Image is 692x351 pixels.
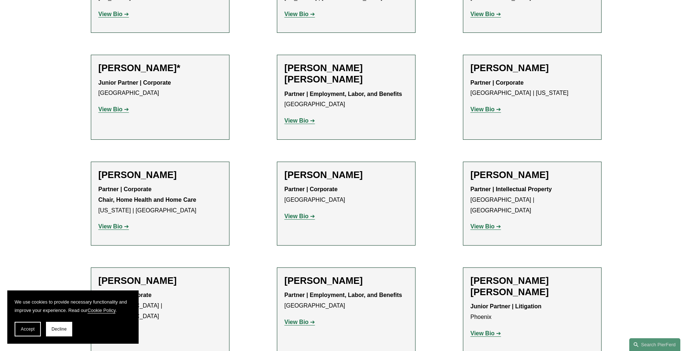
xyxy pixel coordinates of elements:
strong: Partner | Intellectual Property [471,186,552,192]
p: [GEOGRAPHIC_DATA] [285,290,408,311]
p: [GEOGRAPHIC_DATA] | [US_STATE] [471,78,594,99]
h2: [PERSON_NAME] [98,275,222,286]
h2: [PERSON_NAME] [PERSON_NAME] [471,275,594,298]
h2: [PERSON_NAME] [471,62,594,74]
p: [US_STATE] | [GEOGRAPHIC_DATA] [98,184,222,216]
a: View Bio [471,106,501,112]
strong: Partner | Corporate [98,186,152,192]
strong: View Bio [285,11,309,17]
strong: View Bio [471,106,495,112]
h2: [PERSON_NAME] [PERSON_NAME] [285,62,408,85]
strong: View Bio [471,11,495,17]
a: View Bio [285,11,315,17]
span: Decline [51,327,67,332]
strong: Junior Partner | Corporate [98,80,171,86]
strong: View Bio [98,11,123,17]
a: Search this site [629,338,680,351]
h2: [PERSON_NAME] [285,169,408,181]
strong: Chair, Home Health and Home Care [98,197,197,203]
strong: View Bio [98,223,123,229]
p: We use cookies to provide necessary functionality and improve your experience. Read our . [15,298,131,315]
p: [GEOGRAPHIC_DATA] | [GEOGRAPHIC_DATA] [98,290,222,321]
strong: View Bio [285,319,309,325]
p: [GEOGRAPHIC_DATA] [285,184,408,205]
p: Phoenix [471,301,594,323]
button: Decline [46,322,72,336]
strong: View Bio [471,330,495,336]
a: View Bio [98,223,129,229]
strong: View Bio [98,106,123,112]
strong: Partner | Employment, Labor, and Benefits [285,292,402,298]
section: Cookie banner [7,290,139,344]
strong: Partner | Employment, Labor, and Benefits [285,91,402,97]
p: [GEOGRAPHIC_DATA] | [GEOGRAPHIC_DATA] [471,184,594,216]
h2: [PERSON_NAME] [471,169,594,181]
a: View Bio [471,11,501,17]
button: Accept [15,322,41,336]
strong: Junior Partner | Litigation [471,303,542,309]
h2: [PERSON_NAME] [98,169,222,181]
p: [GEOGRAPHIC_DATA] [98,78,222,99]
a: View Bio [98,106,129,112]
a: View Bio [98,11,129,17]
p: [GEOGRAPHIC_DATA] [285,89,408,110]
h2: [PERSON_NAME] [285,275,408,286]
strong: Partner | Corporate [471,80,524,86]
strong: Partner | Corporate [285,186,338,192]
a: Cookie Policy [88,308,116,313]
span: Accept [21,327,35,332]
h2: [PERSON_NAME]* [98,62,222,74]
strong: View Bio [285,117,309,124]
a: View Bio [285,319,315,325]
a: View Bio [471,330,501,336]
strong: View Bio [471,223,495,229]
strong: View Bio [285,213,309,219]
a: View Bio [471,223,501,229]
a: View Bio [285,213,315,219]
a: View Bio [285,117,315,124]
